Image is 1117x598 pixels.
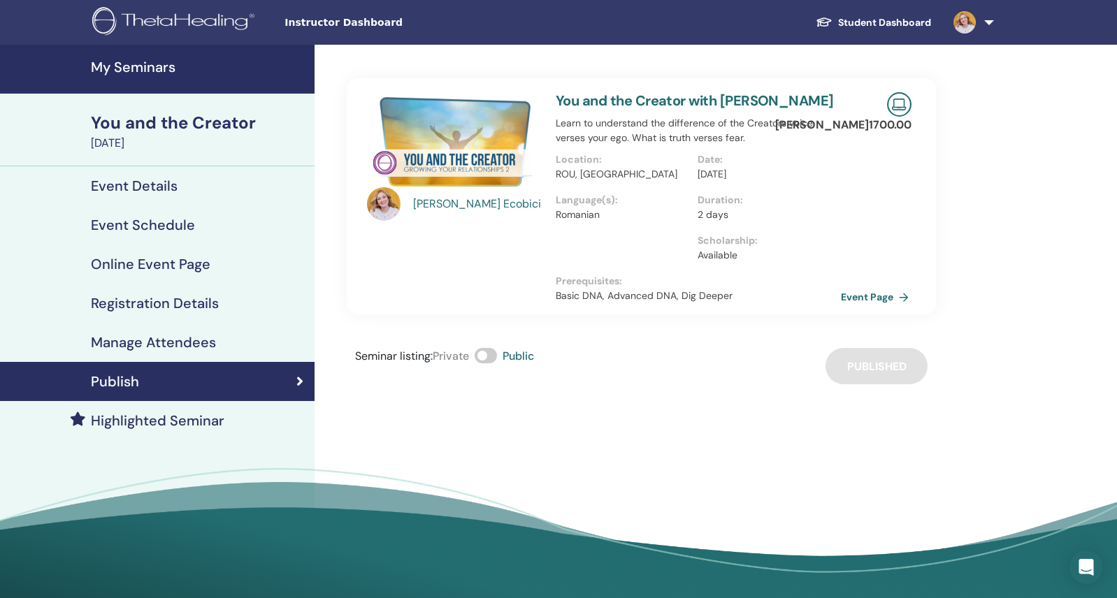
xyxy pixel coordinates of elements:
[841,286,914,307] a: Event Page
[556,152,689,167] p: Location :
[91,59,306,75] h4: My Seminars
[698,248,831,263] p: Available
[91,135,306,152] div: [DATE]
[816,16,833,28] img: graduation-cap-white.svg
[556,289,839,303] p: Basic DNA, Advanced DNA, Dig Deeper
[556,92,834,110] a: You and the Creator with [PERSON_NAME]
[698,207,831,222] p: 2 days
[367,92,539,191] img: You and the Creator
[91,111,306,135] div: You and the Creator
[91,412,224,429] h4: Highlighted Seminar
[433,349,469,363] span: Private
[503,349,534,363] span: Public
[91,373,139,390] h4: Publish
[698,193,831,207] p: Duration :
[698,233,831,248] p: Scholarship :
[1069,550,1103,584] div: Open Intercom Messenger
[367,187,401,221] img: default.jpg
[91,334,216,351] h4: Manage Attendees
[887,92,911,117] img: Live Online Seminar
[284,15,494,30] span: Instructor Dashboard
[698,152,831,167] p: Date :
[556,207,689,222] p: Romanian
[91,177,178,194] h4: Event Details
[698,167,831,182] p: [DATE]
[91,217,195,233] h4: Event Schedule
[413,196,542,212] a: [PERSON_NAME] Ecobici
[92,7,259,38] img: logo.png
[556,274,839,289] p: Prerequisites :
[556,193,689,207] p: Language(s) :
[556,167,689,182] p: ROU, [GEOGRAPHIC_DATA]
[805,10,942,36] a: Student Dashboard
[355,349,433,363] span: Seminar listing :
[556,116,839,145] p: Learn to understand the difference of the Creators voice verses your ego. What is truth verses fear.
[953,11,976,34] img: default.jpg
[82,111,315,152] a: You and the Creator[DATE]
[775,117,911,133] p: [PERSON_NAME] 1700.00
[91,295,219,312] h4: Registration Details
[91,256,210,272] h4: Online Event Page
